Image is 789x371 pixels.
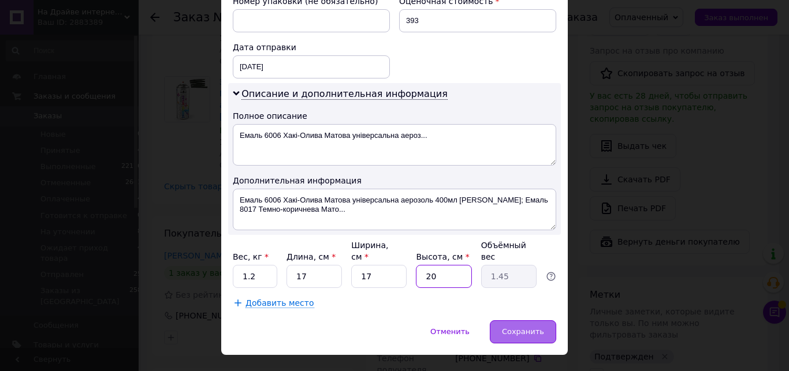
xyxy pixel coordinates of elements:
label: Вес, кг [233,252,269,261]
textarea: Емаль 6006 Хакі-Олива Матова універсальна аерозоль 400мл [PERSON_NAME]; Емаль 8017 Темно-коричнев... [233,189,556,230]
span: Добавить место [245,298,314,308]
label: Высота, см [416,252,469,261]
div: Дата отправки [233,42,390,53]
span: Описание и дополнительная информация [241,88,448,100]
div: Объёмный вес [481,239,537,263]
label: Длина, см [286,252,336,261]
span: Сохранить [502,327,544,336]
span: Отменить [430,327,470,336]
div: Дополнительная информация [233,175,556,186]
textarea: Емаль 6006 Хакі-Олива Матова універсальна аероз... [233,124,556,166]
div: Полное описание [233,110,556,122]
label: Ширина, см [351,241,388,261]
